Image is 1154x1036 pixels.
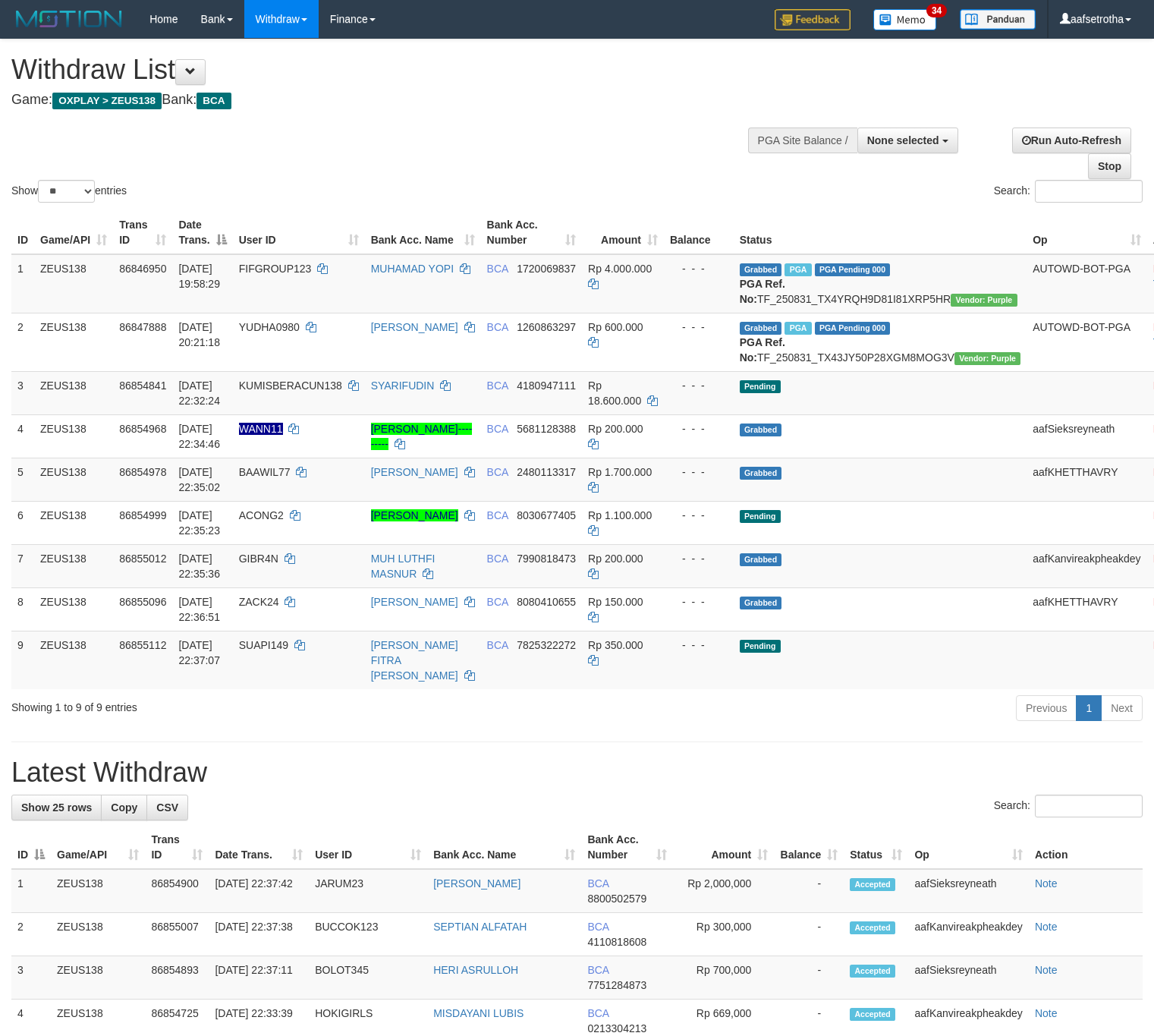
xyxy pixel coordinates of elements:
span: [DATE] 22:36:51 [178,596,220,623]
span: PGA Pending [815,263,891,276]
div: - - - [670,638,728,653]
th: Trans ID: activate to sort column ascending [113,211,172,254]
span: 34 [926,4,947,17]
td: 1 [11,869,51,913]
td: [DATE] 22:37:42 [209,869,309,913]
span: Vendor URL: https://trx4.1velocity.biz [951,294,1017,307]
td: 1 [11,254,34,313]
div: - - - [670,421,728,436]
select: Showentries [38,180,95,203]
span: Show 25 rows [21,801,92,814]
a: Previous [1016,695,1077,721]
a: Note [1035,921,1058,933]
td: ZEUS138 [51,956,145,1000]
button: None selected [857,128,958,153]
span: 86854841 [119,379,166,392]
b: PGA Ref. No: [740,278,785,305]
span: Accepted [850,878,895,891]
td: - [774,869,844,913]
th: Date Trans.: activate to sort column ascending [209,826,309,869]
td: 3 [11,371,34,414]
span: 86854968 [119,423,166,435]
span: Marked by aafnoeunsreypich [785,263,811,276]
span: BCA [487,423,508,435]
span: ZACK24 [239,596,279,608]
span: BCA [587,921,608,933]
th: ID [11,211,34,254]
td: ZEUS138 [51,913,145,956]
img: MOTION_logo.png [11,8,127,30]
span: ACONG2 [239,509,284,521]
div: - - - [670,320,728,335]
td: aafSieksreyneath [1027,414,1146,458]
td: aafKanvireakpheakdey [1027,544,1146,587]
span: BCA [487,466,508,478]
a: Run Auto-Refresh [1012,128,1131,153]
a: SYARIFUDIN [371,379,435,392]
td: JARUM23 [309,869,427,913]
span: Rp 4.000.000 [588,263,652,275]
div: Showing 1 to 9 of 9 entries [11,694,470,715]
h4: Game: Bank: [11,93,754,108]
span: 86847888 [119,321,166,333]
th: Trans ID: activate to sort column ascending [145,826,209,869]
div: - - - [670,551,728,566]
td: 86854893 [145,956,209,1000]
span: Pending [740,640,781,653]
th: User ID: activate to sort column ascending [233,211,365,254]
span: BAAWIL77 [239,466,291,478]
a: [PERSON_NAME]--------- [371,423,473,450]
th: Status: activate to sort column ascending [844,826,908,869]
input: Search: [1035,795,1143,817]
span: Copy 4180947111 to clipboard [517,379,576,392]
td: aafSieksreyneath [908,956,1028,1000]
td: Rp 300,000 [673,913,775,956]
span: 86855096 [119,596,166,608]
img: Button%20Memo.svg [873,9,937,30]
td: ZEUS138 [34,458,113,501]
td: 7 [11,544,34,587]
span: Grabbed [740,322,782,335]
span: BCA [587,877,608,890]
span: Copy 1720069837 to clipboard [517,263,576,275]
td: BOLOT345 [309,956,427,1000]
td: 6 [11,501,34,544]
span: [DATE] 20:21:18 [178,321,220,348]
a: Show 25 rows [11,795,102,820]
input: Search: [1035,180,1143,203]
span: [DATE] 22:35:36 [178,553,220,580]
span: BCA [487,509,508,521]
span: 86854978 [119,466,166,478]
span: Rp 600.000 [588,321,643,333]
span: YUDHA0980 [239,321,300,333]
td: AUTOWD-BOT-PGA [1027,254,1146,313]
span: Grabbed [740,263,782,276]
label: Show entries [11,180,127,203]
img: Feedback.jpg [775,9,851,30]
td: Rp 2,000,000 [673,869,775,913]
span: Pending [740,380,781,393]
td: AUTOWD-BOT-PGA [1027,313,1146,371]
th: Balance: activate to sort column ascending [774,826,844,869]
span: BCA [487,321,508,333]
a: [PERSON_NAME] FITRA [PERSON_NAME] [371,639,458,682]
a: Note [1035,964,1058,976]
th: Status [734,211,1027,254]
th: Bank Acc. Name: activate to sort column ascending [365,211,481,254]
span: Marked by aafnoeunsreypich [785,322,811,335]
td: TF_250831_TX4YRQH9D81I81XRP5HR [734,254,1027,313]
td: ZEUS138 [34,371,113,414]
span: 86855012 [119,553,166,565]
span: Rp 18.600.000 [588,379,641,407]
span: [DATE] 22:32:24 [178,379,220,407]
a: [PERSON_NAME] [371,466,458,478]
td: 5 [11,458,34,501]
td: 2 [11,313,34,371]
td: aafKHETTHAVRY [1027,458,1146,501]
td: 8 [11,587,34,631]
span: Rp 1.100.000 [588,509,652,521]
span: OXPLAY > ZEUS138 [52,93,162,109]
span: Copy 8080410655 to clipboard [517,596,576,608]
td: aafKanvireakpheakdey [908,913,1028,956]
th: Bank Acc. Name: activate to sort column ascending [427,826,581,869]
